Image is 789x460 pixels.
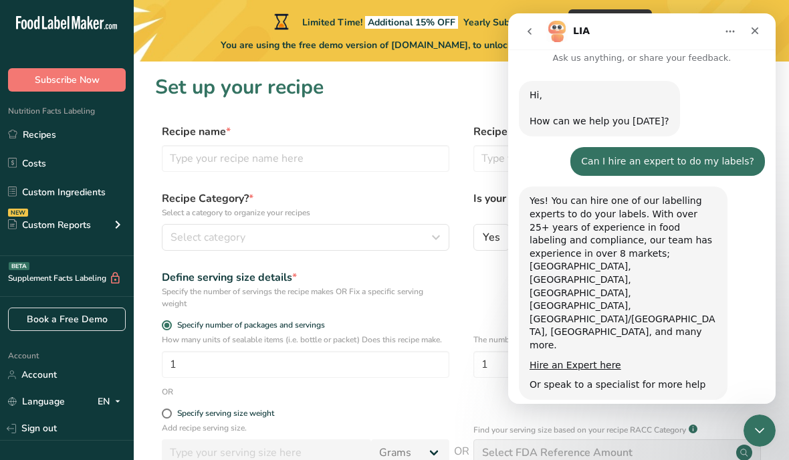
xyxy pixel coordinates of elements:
[21,346,113,357] a: Hire an Expert here
[162,124,449,140] label: Recipe name
[162,386,173,398] div: OR
[162,334,449,346] p: How many units of sealable items (i.e. bottle or packet) Does this recipe make.
[162,191,449,219] label: Recipe Category?
[21,365,209,378] div: Or speak to a specialist for more help
[221,38,703,52] span: You are using the free demo version of [DOMAIN_NAME], to unlock all features please choose one of...
[8,68,126,92] button: Subscribe Now
[9,262,29,270] div: BETA
[473,191,761,219] label: Is your recipe liquid?
[162,207,449,219] p: Select a category to organize your recipes
[271,13,547,29] div: Limited Time!
[8,218,91,232] div: Custom Reports
[172,320,325,330] span: Specify number of packages and servings
[162,269,449,285] div: Define serving size details
[508,13,776,404] iframe: Intercom live chat
[8,308,126,331] a: Book a Free Demo
[463,16,547,29] span: Yearly Subscription
[155,72,768,102] h1: Set up your recipe
[483,231,500,244] span: Yes
[11,173,219,386] div: Yes! You can hire one of our labelling experts to do your labels. With over 25+ years of experien...
[8,209,28,217] div: NEW
[171,229,245,245] span: Select category
[162,285,449,310] div: Specify the number of servings the recipe makes OR Fix a specific serving weight
[473,424,686,436] p: Find your serving size based on your recipe RACC Category
[21,181,209,338] div: Yes! You can hire one of our labelling experts to do your labels. With over 25+ years of experien...
[35,73,100,87] span: Subscribe Now
[744,415,776,447] iframe: Intercom live chat
[162,422,449,434] p: Add recipe serving size.
[162,145,449,172] input: Type your recipe name here
[177,409,274,419] div: Specify serving size weight
[98,394,126,410] div: EN
[11,173,257,402] div: LIA says…
[162,224,449,251] button: Select category
[365,16,458,29] span: Additional 15% OFF
[473,124,761,140] label: Recipe code
[473,334,761,346] p: The number of servings that each package of your product has.
[473,145,761,172] input: Type your recipe code here
[8,390,65,413] a: Language
[568,9,652,33] button: Redeem Offer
